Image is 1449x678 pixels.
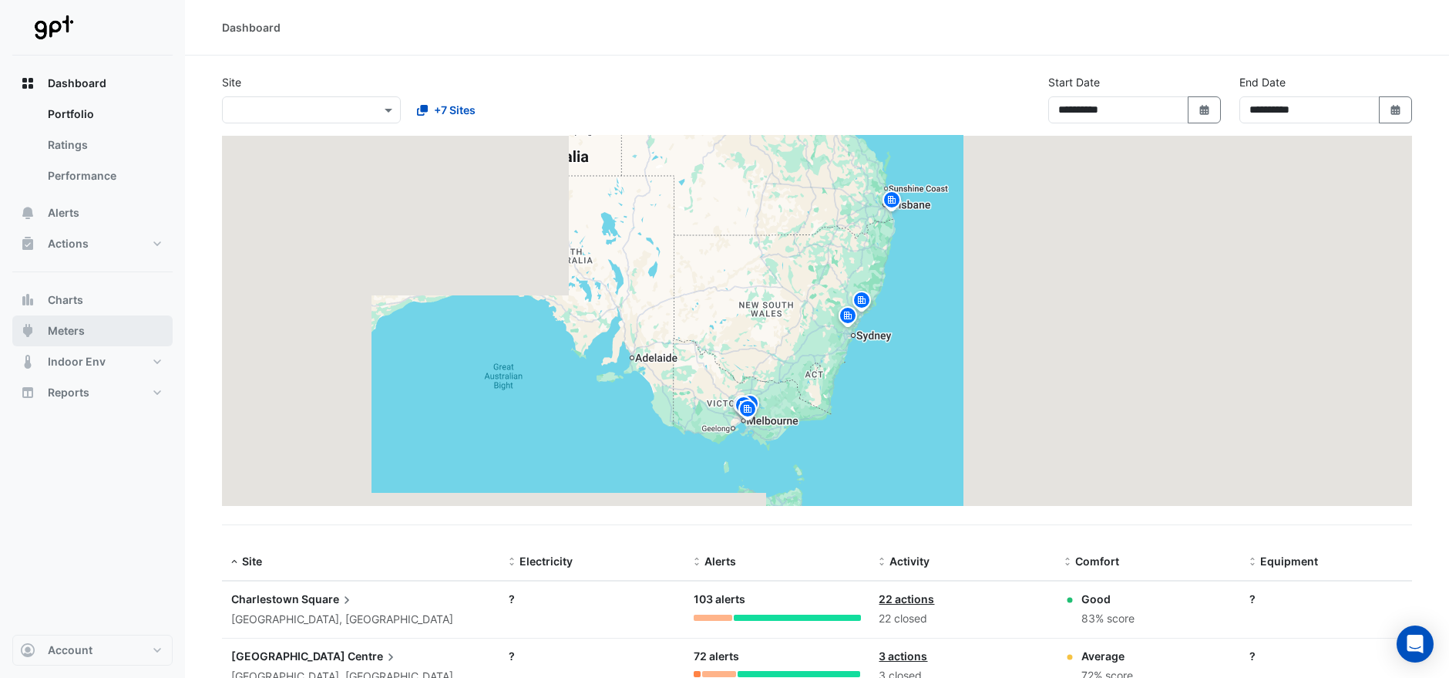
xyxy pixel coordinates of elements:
[48,643,92,658] span: Account
[509,648,675,664] div: ?
[48,236,89,251] span: Actions
[1075,555,1119,568] span: Comfort
[519,555,573,568] span: Electricity
[48,323,85,339] span: Meters
[20,292,35,308] app-icon: Charts
[731,394,756,421] img: site-pin.svg
[48,385,89,400] span: Reports
[35,130,173,160] a: Ratings
[1397,626,1434,663] div: Open Intercom Messenger
[48,205,79,221] span: Alerts
[12,68,173,99] button: Dashboard
[1198,103,1212,116] fa-icon: Select Date
[694,591,860,609] div: 103 alerts
[35,160,173,191] a: Performance
[12,228,173,259] button: Actions
[1081,591,1135,607] div: Good
[730,393,755,420] img: site-pin.svg
[222,19,281,35] div: Dashboard
[1260,555,1318,568] span: Equipment
[20,323,35,339] app-icon: Meters
[20,76,35,91] app-icon: Dashboard
[222,74,241,90] label: Site
[231,649,345,663] span: [GEOGRAPHIC_DATA]
[301,591,355,608] span: Square
[1249,648,1416,664] div: ?
[849,289,874,316] img: site-pin.svg
[1081,648,1133,664] div: Average
[694,648,860,666] div: 72 alerts
[12,346,173,377] button: Indoor Env
[18,12,88,43] img: Company Logo
[12,635,173,666] button: Account
[1048,74,1100,90] label: Start Date
[890,555,930,568] span: Activity
[835,305,860,332] img: site-pin.svg
[20,385,35,400] app-icon: Reports
[509,591,675,607] div: ?
[35,99,173,130] a: Portfolio
[879,649,928,663] a: 3 actions
[735,398,760,425] img: site-pin.svg
[738,393,762,420] img: site-pin.svg
[879,189,904,216] img: site-pin.svg
[231,611,490,629] div: [GEOGRAPHIC_DATA], [GEOGRAPHIC_DATA]
[1081,610,1135,628] div: 83% score
[48,76,106,91] span: Dashboard
[12,315,173,346] button: Meters
[879,592,935,605] a: 22 actions
[879,610,1046,628] div: 22 closed
[1239,74,1286,90] label: End Date
[231,592,299,605] span: Charlestown
[704,555,736,568] span: Alerts
[407,96,486,123] button: +7 Sites
[48,292,83,308] span: Charts
[1249,591,1416,607] div: ?
[12,197,173,228] button: Alerts
[434,102,476,118] span: +7 Sites
[348,648,398,665] span: Centre
[48,354,106,369] span: Indoor Env
[20,236,35,251] app-icon: Actions
[20,354,35,369] app-icon: Indoor Env
[12,285,173,315] button: Charts
[242,555,262,568] span: Site
[20,205,35,221] app-icon: Alerts
[12,99,173,197] div: Dashboard
[1389,103,1403,116] fa-icon: Select Date
[12,377,173,408] button: Reports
